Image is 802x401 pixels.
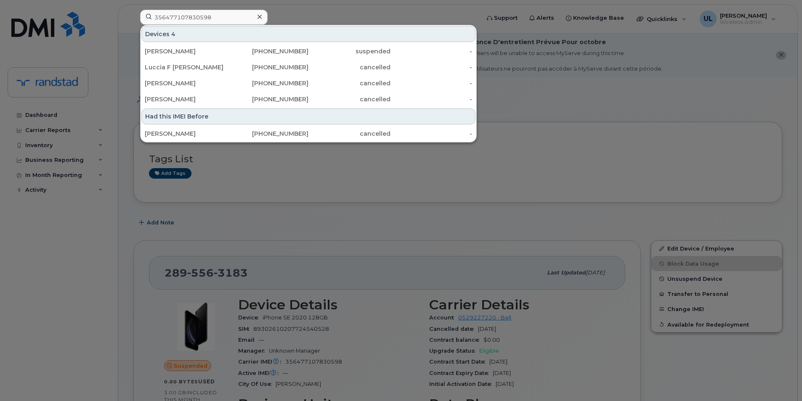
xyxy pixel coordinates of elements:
[227,95,309,103] div: [PHONE_NUMBER]
[145,95,227,103] div: [PERSON_NAME]
[308,63,390,71] div: cancelled
[141,26,475,42] div: Devices
[227,79,309,87] div: [PHONE_NUMBER]
[308,129,390,138] div: cancelled
[308,95,390,103] div: cancelled
[141,126,475,141] a: [PERSON_NAME][PHONE_NUMBER]cancelled-
[141,60,475,75] a: Luccia F [PERSON_NAME][PHONE_NUMBER]cancelled-
[145,79,227,87] div: [PERSON_NAME]
[145,63,227,71] div: Luccia F [PERSON_NAME]
[227,47,309,55] div: [PHONE_NUMBER]
[308,47,390,55] div: suspended
[171,30,175,38] span: 4
[141,76,475,91] a: [PERSON_NAME][PHONE_NUMBER]cancelled-
[227,129,309,138] div: [PHONE_NUMBER]
[390,79,473,87] div: -
[390,129,473,138] div: -
[141,108,475,124] div: Had this IMEI Before
[227,63,309,71] div: [PHONE_NUMBER]
[390,95,473,103] div: -
[308,79,390,87] div: cancelled
[141,44,475,59] a: [PERSON_NAME][PHONE_NUMBER]suspended-
[390,63,473,71] div: -
[145,129,227,138] div: [PERSON_NAME]
[141,92,475,107] a: [PERSON_NAME][PHONE_NUMBER]cancelled-
[390,47,473,55] div: -
[145,47,227,55] div: [PERSON_NAME]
